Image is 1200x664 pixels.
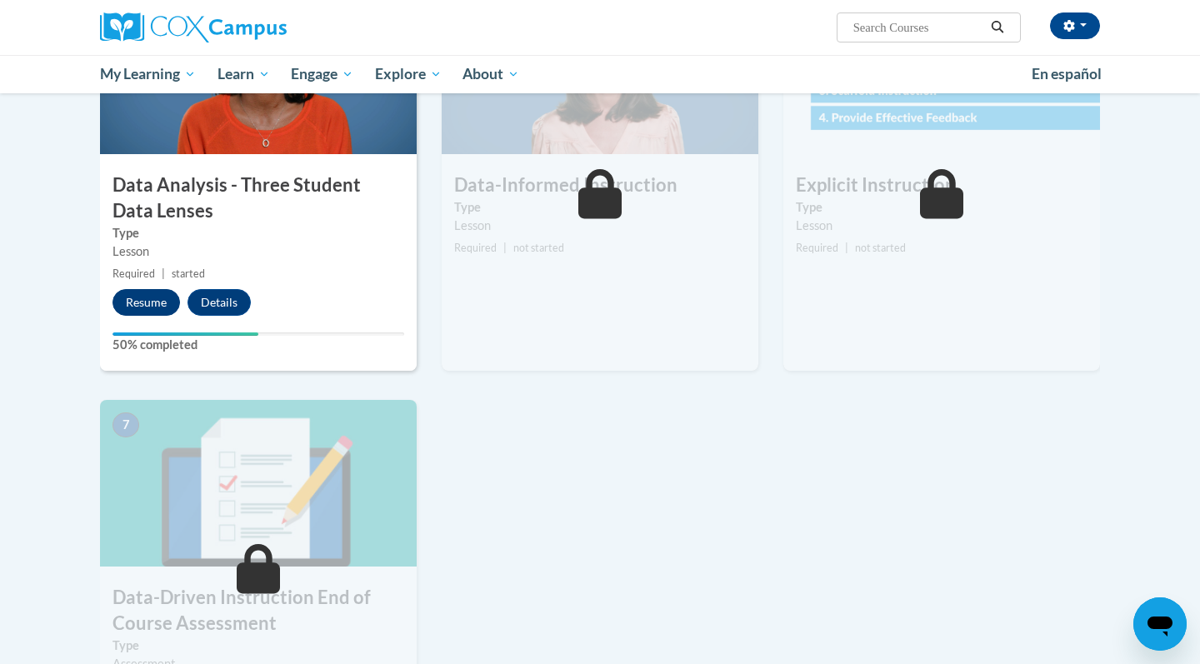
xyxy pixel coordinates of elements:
[454,198,746,217] label: Type
[1032,65,1102,82] span: En español
[796,198,1087,217] label: Type
[100,64,196,84] span: My Learning
[112,336,404,354] label: 50% completed
[855,242,906,254] span: not started
[845,242,848,254] span: |
[100,585,417,637] h3: Data-Driven Instruction End of Course Assessment
[1133,597,1187,651] iframe: Button to launch messaging window
[187,289,251,316] button: Details
[89,55,207,93] a: My Learning
[75,55,1125,93] div: Main menu
[442,172,758,198] h3: Data-Informed Instruction
[852,17,985,37] input: Search Courses
[796,242,838,254] span: Required
[503,242,507,254] span: |
[100,12,287,42] img: Cox Campus
[207,55,281,93] a: Learn
[112,242,404,261] div: Lesson
[112,267,155,280] span: Required
[112,224,404,242] label: Type
[462,64,519,84] span: About
[112,637,404,655] label: Type
[796,217,1087,235] div: Lesson
[100,172,417,224] h3: Data Analysis - Three Student Data Lenses
[1050,12,1100,39] button: Account Settings
[112,289,180,316] button: Resume
[217,64,270,84] span: Learn
[100,12,417,42] a: Cox Campus
[513,242,564,254] span: not started
[1021,57,1112,92] a: En español
[454,217,746,235] div: Lesson
[985,17,1010,37] button: Search
[452,55,531,93] a: About
[783,172,1100,198] h3: Explicit Instruction
[454,242,497,254] span: Required
[162,267,165,280] span: |
[375,64,442,84] span: Explore
[291,64,353,84] span: Engage
[172,267,205,280] span: started
[112,332,258,336] div: Your progress
[112,412,139,437] span: 7
[100,400,417,567] img: Course Image
[364,55,452,93] a: Explore
[280,55,364,93] a: Engage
